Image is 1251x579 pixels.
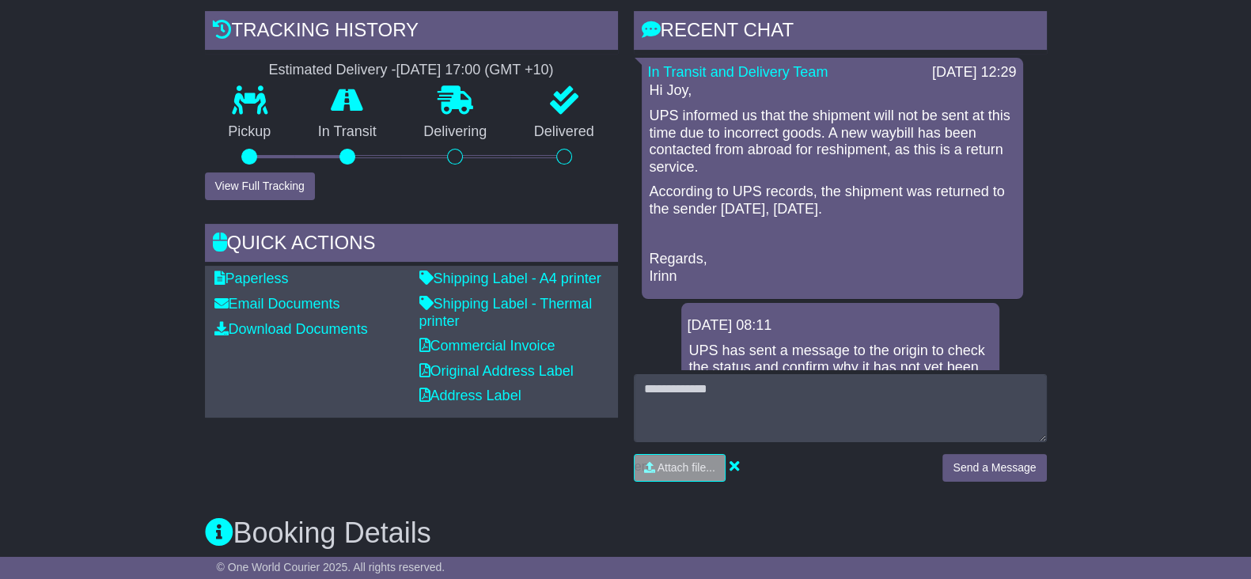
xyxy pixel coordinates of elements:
[419,388,521,403] a: Address Label
[419,296,593,329] a: Shipping Label - Thermal printer
[650,251,1015,285] p: Regards, Irinn
[932,64,1017,81] div: [DATE] 12:29
[688,317,993,335] div: [DATE] 08:11
[419,363,574,379] a: Original Address Label
[205,224,618,267] div: Quick Actions
[214,296,340,312] a: Email Documents
[419,338,555,354] a: Commercial Invoice
[650,82,1015,100] p: Hi Joy,
[650,184,1015,218] p: According to UPS records, the shipment was returned to the sender [DATE], [DATE].
[214,321,368,337] a: Download Documents
[650,108,1015,176] p: UPS informed us that the shipment will not be sent at this time due to incorrect goods. A new way...
[205,11,618,54] div: Tracking history
[205,517,1047,549] h3: Booking Details
[648,64,828,80] a: In Transit and Delivery Team
[205,172,315,200] button: View Full Tracking
[205,62,618,79] div: Estimated Delivery -
[205,123,295,141] p: Pickup
[419,271,601,286] a: Shipping Label - A4 printer
[689,342,991,411] p: UPS has sent a message to the origin to check the status and confirm why it has not yet been expo...
[396,62,554,79] div: [DATE] 17:00 (GMT +10)
[510,123,618,141] p: Delivered
[214,271,289,286] a: Paperless
[634,11,1047,54] div: RECENT CHAT
[294,123,400,141] p: In Transit
[217,561,445,573] span: © One World Courier 2025. All rights reserved.
[400,123,511,141] p: Delivering
[942,454,1046,482] button: Send a Message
